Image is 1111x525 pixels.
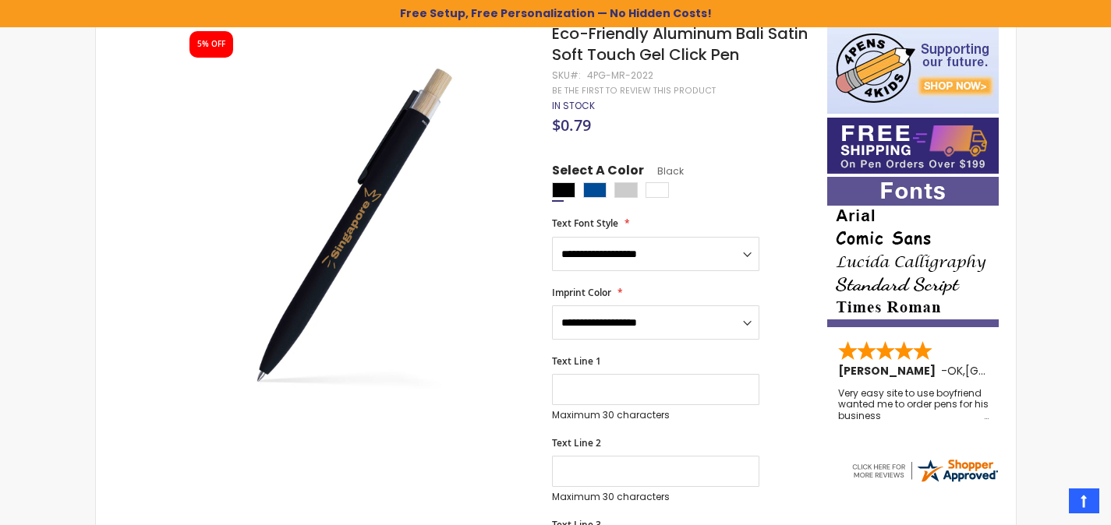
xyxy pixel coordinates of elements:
span: - , [941,363,1080,379]
span: Text Line 2 [552,436,601,449]
span: Eco-Friendly Aluminum Bali Satin Soft Touch Gel Click Pen [552,23,808,65]
span: Text Font Style [552,217,618,230]
div: White [646,182,669,198]
a: Top [1069,488,1099,513]
p: Maximum 30 characters [552,491,759,503]
span: In stock [552,99,595,112]
a: 4pens.com certificate URL [850,474,1000,488]
div: Dark Blue [583,182,607,198]
strong: SKU [552,69,581,82]
span: OK [947,363,963,379]
span: [PERSON_NAME] [838,363,941,379]
span: Imprint Color [552,286,611,299]
div: Black [552,182,575,198]
img: 4pens 4 kids [827,23,999,114]
div: Grey Light [614,182,638,198]
span: $0.79 [552,115,591,136]
img: Free shipping on orders over $199 [827,118,999,174]
div: Availability [552,100,595,112]
div: 4PG-MR-2022 [587,69,653,82]
img: font-personalization-examples [827,177,999,327]
p: Maximum 30 characters [552,409,759,421]
span: Text Line 1 [552,354,601,368]
div: 5% OFF [197,39,225,50]
span: Select A Color [552,162,644,183]
div: Very easy site to use boyfriend wanted me to order pens for his business [838,388,989,421]
img: 4pg-mr-2022-bali-satin-touch-pen_black_1.jpg [175,46,531,402]
a: Be the first to review this product [552,85,716,97]
img: 4pens.com widget logo [850,456,1000,484]
span: Black [644,164,684,178]
span: [GEOGRAPHIC_DATA] [965,363,1080,379]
